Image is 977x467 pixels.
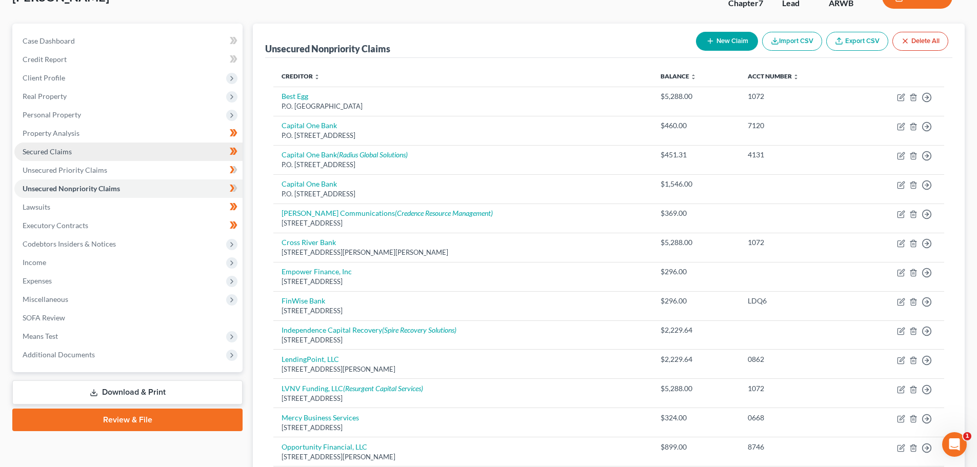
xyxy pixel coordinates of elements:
[282,452,644,462] div: [STREET_ADDRESS][PERSON_NAME]
[282,335,644,345] div: [STREET_ADDRESS]
[23,313,65,322] span: SOFA Review
[14,216,243,235] a: Executory Contracts
[661,442,731,452] div: $899.00
[282,209,493,217] a: [PERSON_NAME] Communications(Credence Resource Management)
[282,248,644,257] div: [STREET_ADDRESS][PERSON_NAME][PERSON_NAME]
[282,355,339,363] a: LendingPoint, LLC
[23,202,50,211] span: Lawsuits
[282,160,644,170] div: P.O. [STREET_ADDRESS]
[661,296,731,306] div: $296.00
[748,383,844,394] div: 1072
[14,32,243,50] a: Case Dashboard
[748,150,844,160] div: 4131
[282,189,644,199] div: P.O. [STREET_ADDRESS]
[282,384,423,393] a: LVNV Funding, LLC(Resurgent Capital Services)
[748,413,844,423] div: 0668
[661,325,731,335] div: $2,229.64
[14,309,243,327] a: SOFA Review
[265,43,390,55] div: Unsecured Nonpriority Claims
[892,32,948,51] button: Delete All
[282,423,644,433] div: [STREET_ADDRESS]
[14,198,243,216] a: Lawsuits
[282,442,367,451] a: Opportunity Financial, LLC
[282,267,352,276] a: Empower Finance, Inc
[14,50,243,69] a: Credit Report
[748,442,844,452] div: 8746
[696,32,758,51] button: New Claim
[23,110,81,119] span: Personal Property
[748,91,844,101] div: 1072
[337,150,408,159] i: (Radius Global Solutions)
[942,432,967,457] iframe: Intercom live chat
[661,413,731,423] div: $324.00
[748,296,844,306] div: LDQ6
[661,354,731,364] div: $2,229.64
[282,218,644,228] div: [STREET_ADDRESS]
[661,91,731,101] div: $5,288.00
[826,32,888,51] a: Export CSV
[23,36,75,45] span: Case Dashboard
[661,72,696,80] a: Balance unfold_more
[282,413,359,422] a: Mercy Business Services
[14,143,243,161] a: Secured Claims
[282,238,336,247] a: Cross River Bank
[762,32,822,51] button: Import CSV
[748,120,844,131] div: 7120
[23,295,68,303] span: Miscellaneous
[661,383,731,394] div: $5,288.00
[282,394,644,403] div: [STREET_ADDRESS]
[282,326,456,334] a: Independence Capital Recovery(Spire Recovery Solutions)
[282,150,408,159] a: Capital One Bank(Radius Global Solutions)
[282,72,320,80] a: Creditor unfold_more
[282,92,308,100] a: Best Egg
[282,101,644,111] div: P.O. [GEOGRAPHIC_DATA]
[282,364,644,374] div: [STREET_ADDRESS][PERSON_NAME]
[314,74,320,80] i: unfold_more
[661,179,731,189] div: $1,546.00
[23,276,52,285] span: Expenses
[661,120,731,131] div: $460.00
[282,179,337,188] a: Capital One Bank
[793,74,799,80] i: unfold_more
[23,129,79,137] span: Property Analysis
[282,131,644,140] div: P.O. [STREET_ADDRESS]
[282,121,337,130] a: Capital One Bank
[748,237,844,248] div: 1072
[748,72,799,80] a: Acct Number unfold_more
[23,166,107,174] span: Unsecured Priority Claims
[395,209,493,217] i: (Credence Resource Management)
[748,354,844,364] div: 0862
[23,147,72,156] span: Secured Claims
[23,239,116,248] span: Codebtors Insiders & Notices
[12,380,243,404] a: Download & Print
[282,306,644,316] div: [STREET_ADDRESS]
[23,350,95,359] span: Additional Documents
[661,267,731,277] div: $296.00
[963,432,971,440] span: 1
[23,184,120,193] span: Unsecured Nonpriority Claims
[23,55,67,64] span: Credit Report
[14,179,243,198] a: Unsecured Nonpriority Claims
[23,221,88,230] span: Executory Contracts
[23,92,67,100] span: Real Property
[282,296,325,305] a: FinWise Bank
[343,384,423,393] i: (Resurgent Capital Services)
[14,124,243,143] a: Property Analysis
[282,277,644,287] div: [STREET_ADDRESS]
[23,332,58,340] span: Means Test
[661,237,731,248] div: $5,288.00
[14,161,243,179] a: Unsecured Priority Claims
[12,409,243,431] a: Review & File
[23,73,65,82] span: Client Profile
[23,258,46,267] span: Income
[690,74,696,80] i: unfold_more
[382,326,456,334] i: (Spire Recovery Solutions)
[661,208,731,218] div: $369.00
[661,150,731,160] div: $451.31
